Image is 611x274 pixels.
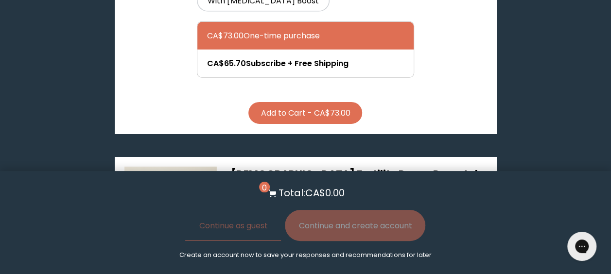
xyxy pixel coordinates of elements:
[185,210,281,241] button: Continue as guest
[562,228,601,264] iframe: Gorgias live chat messenger
[259,182,270,192] span: 0
[179,251,432,259] p: Create an account now to save your responses and recommendations for later
[248,102,362,124] button: Add to Cart - CA$73.00
[285,210,425,241] button: Continue and create account
[231,167,478,196] span: [DEMOGRAPHIC_DATA] Fertility Power Prenatal Pack
[124,167,217,259] img: thumbnail image
[279,186,345,200] p: Total: CA$0.00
